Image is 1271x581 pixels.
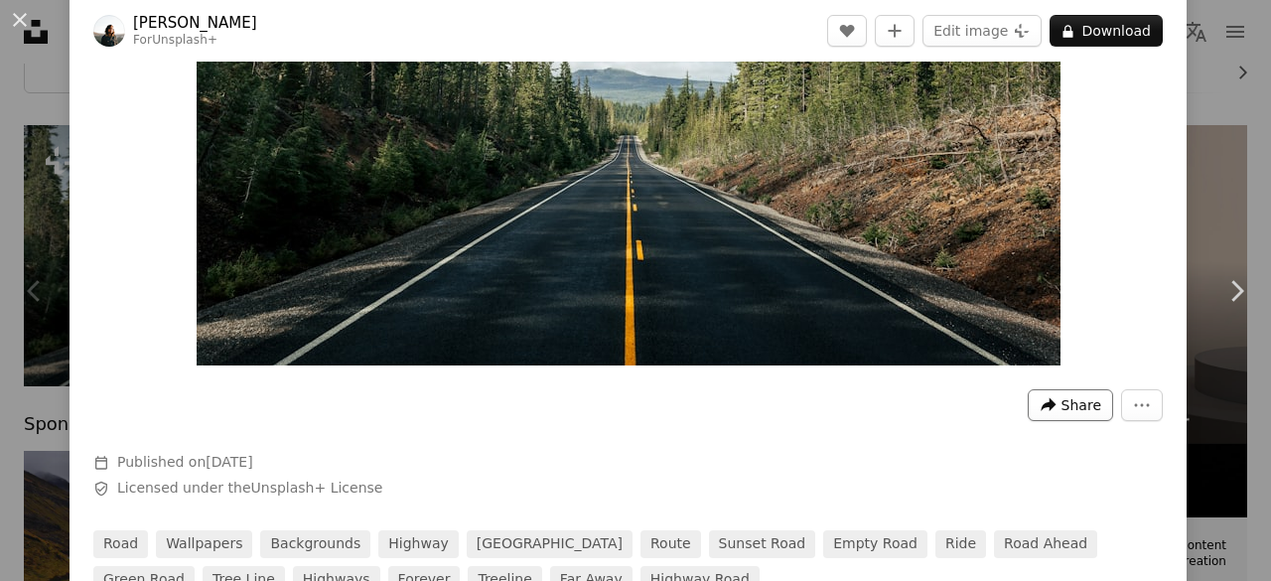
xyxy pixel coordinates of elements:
button: Edit image [922,15,1042,47]
a: Unsplash+ [152,33,217,47]
button: More Actions [1121,389,1163,421]
div: For [133,33,257,49]
span: Share [1061,390,1101,420]
span: Published on [117,454,253,470]
span: Licensed under the [117,479,382,499]
a: [GEOGRAPHIC_DATA] [467,530,633,558]
a: wallpapers [156,530,252,558]
img: Go to Spencer Backman's profile [93,15,125,47]
a: empty road [823,530,927,558]
a: road ahead [994,530,1097,558]
a: route [640,530,701,558]
a: highway [378,530,459,558]
button: Like [827,15,867,47]
a: backgrounds [260,530,370,558]
a: Unsplash+ License [251,480,383,496]
a: ride [935,530,986,558]
button: Share this image [1028,389,1113,421]
button: Download [1050,15,1163,47]
a: [PERSON_NAME] [133,13,257,33]
time: October 8, 2022 at 6:56:40 PM GMT+5:30 [206,454,252,470]
a: Next [1201,196,1271,386]
a: sunset road [709,530,816,558]
button: Add to Collection [875,15,915,47]
a: road [93,530,148,558]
